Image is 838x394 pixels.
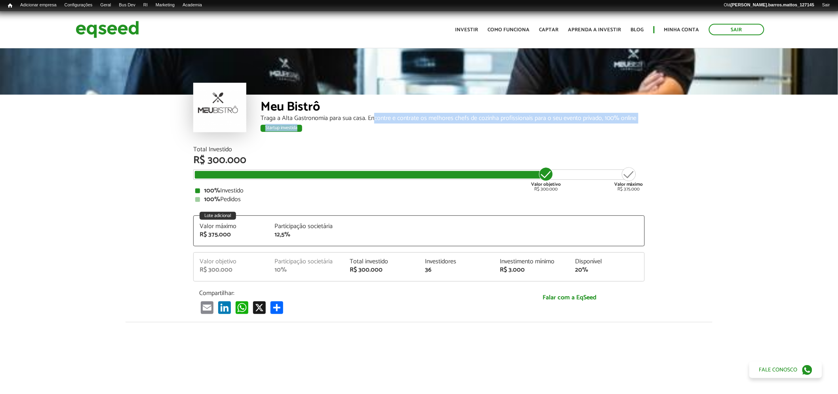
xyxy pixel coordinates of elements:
[275,223,338,230] div: Participação societária
[234,301,250,314] a: WhatsApp
[425,267,488,273] div: 36
[96,2,115,8] a: Geral
[199,301,215,314] a: Email
[731,2,814,7] strong: [PERSON_NAME].barros.mattos_127145
[193,147,645,153] div: Total Investido
[204,194,220,205] strong: 100%
[664,27,699,32] a: Minha conta
[204,185,220,196] strong: 100%
[500,289,639,306] a: Falar com a EqSeed
[425,259,488,265] div: Investidores
[261,101,645,115] div: Meu Bistrô
[488,27,530,32] a: Como funciona
[251,301,267,314] a: X
[275,267,338,273] div: 10%
[4,2,16,10] a: Início
[152,2,179,8] a: Marketing
[568,27,621,32] a: Aprenda a investir
[350,259,413,265] div: Total investido
[455,27,478,32] a: Investir
[350,267,413,273] div: R$ 300.000
[720,2,818,8] a: Olá[PERSON_NAME].barros.mattos_127145
[818,2,834,8] a: Sair
[275,259,338,265] div: Participação societária
[614,181,643,188] strong: Valor máximo
[261,115,645,122] div: Traga a Alta Gastronomia para sua casa. Encontre e contrate os melhores chefs de cozinha profissi...
[139,2,152,8] a: RI
[195,188,643,194] div: Investido
[16,2,61,8] a: Adicionar empresa
[614,166,643,192] div: R$ 375.000
[749,362,822,378] a: Fale conosco
[709,24,764,35] a: Sair
[575,259,638,265] div: Disponível
[531,166,561,192] div: R$ 300.000
[539,27,559,32] a: Captar
[575,267,638,273] div: 20%
[217,301,232,314] a: LinkedIn
[261,125,302,132] div: Startup investida
[200,259,263,265] div: Valor objetivo
[76,19,139,40] img: EqSeed
[631,27,644,32] a: Blog
[500,267,564,273] div: R$ 3.000
[531,181,561,188] strong: Valor objetivo
[195,196,643,203] div: Pedidos
[199,289,488,297] p: Compartilhar:
[500,259,564,265] div: Investimento mínimo
[200,232,263,238] div: R$ 375.000
[275,232,338,238] div: 12,5%
[115,2,139,8] a: Bus Dev
[200,212,236,220] div: Lote adicional
[200,267,263,273] div: R$ 300.000
[200,223,263,230] div: Valor máximo
[61,2,97,8] a: Configurações
[8,3,12,8] span: Início
[193,155,645,166] div: R$ 300.000
[269,301,285,314] a: Compartilhar
[179,2,206,8] a: Academia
